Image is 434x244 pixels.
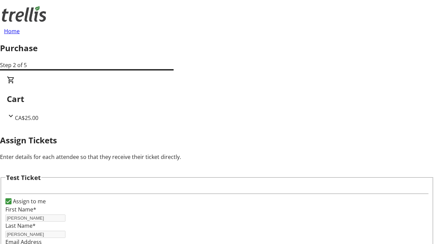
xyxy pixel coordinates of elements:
[7,76,427,122] div: CartCA$25.00
[15,114,38,122] span: CA$25.00
[5,222,36,229] label: Last Name*
[5,206,36,213] label: First Name*
[7,93,427,105] h2: Cart
[6,173,41,182] h3: Test Ticket
[12,197,46,205] label: Assign to me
